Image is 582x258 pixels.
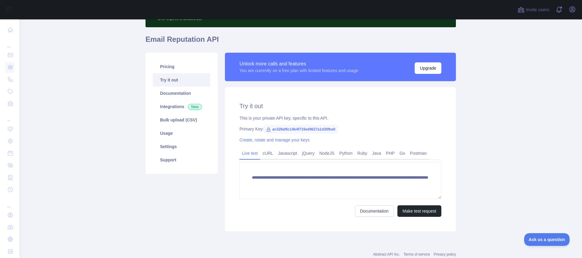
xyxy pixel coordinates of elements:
div: ... [5,196,15,208]
a: jQuery [299,148,317,158]
div: Primary Key: [239,126,441,132]
a: Go [397,148,408,158]
div: ... [5,110,15,122]
a: Pricing [153,60,210,73]
div: You are currently on a free plan with limited features and usage [239,68,358,74]
span: ac329af6c14b4f719ed9627a1d30fbe0 [264,125,338,134]
a: Bulk upload (CSV) [153,113,210,127]
a: Documentation [153,87,210,100]
a: NodeJS [317,148,337,158]
button: Upgrade [415,62,441,74]
a: Live test [239,148,260,158]
a: Try it out [153,73,210,87]
div: Unlock more calls and features [239,60,358,68]
a: Java [370,148,384,158]
a: Postman [408,148,429,158]
div: ... [5,36,15,48]
a: Usage [153,127,210,140]
button: Make test request [397,205,441,217]
a: Support [153,153,210,167]
h2: Try it out [239,102,441,110]
h1: Email Reputation API [145,35,456,49]
a: PHP [383,148,397,158]
span: Invite users [526,6,549,13]
a: Abstract API Inc. [373,252,400,256]
a: Create, rotate and manage your keys [239,137,309,142]
a: Terms of service [403,252,430,256]
a: Integrations New [153,100,210,113]
a: Python [337,148,355,158]
iframe: Toggle Customer Support [524,233,570,246]
a: Javascript [276,148,299,158]
div: This is your private API key, specific to this API. [239,115,441,121]
a: Ruby [355,148,370,158]
button: Invite users [516,5,550,15]
a: Privacy policy [434,252,456,256]
a: cURL [260,148,276,158]
span: New [188,104,202,110]
a: Documentation [355,205,394,217]
a: Settings [153,140,210,153]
